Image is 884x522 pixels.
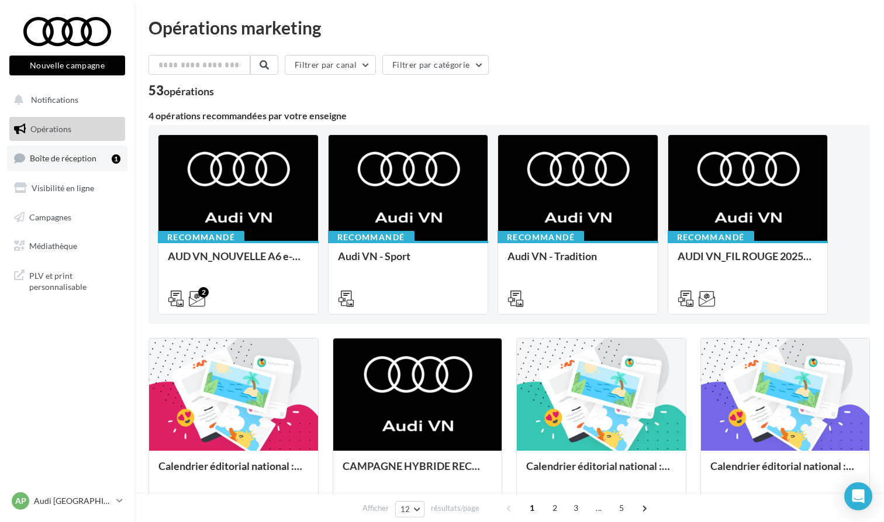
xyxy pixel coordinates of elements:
div: Opérations marketing [149,19,870,36]
span: Notifications [31,95,78,105]
span: Visibilité en ligne [32,183,94,193]
button: Notifications [7,88,123,112]
span: AP [15,495,26,507]
span: 2 [545,499,564,517]
a: Opérations [7,117,127,141]
span: Médiathèque [29,241,77,251]
span: 12 [400,504,410,514]
div: Open Intercom Messenger [844,482,872,510]
div: AUD VN_NOUVELLE A6 e-tron [168,250,309,274]
a: Médiathèque [7,234,127,258]
span: ... [589,499,608,517]
div: Calendrier éditorial national : semaine du 22.09 au 28.09 [158,460,309,483]
span: Boîte de réception [30,153,96,163]
div: AUDI VN_FIL ROUGE 2025 - A1, Q2, Q3, Q5 et Q4 e-tron [678,250,819,274]
div: Recommandé [498,231,584,244]
button: Filtrer par catégorie [382,55,489,75]
div: Audi VN - Tradition [507,250,648,274]
div: 1 [112,154,120,164]
span: 3 [567,499,585,517]
a: Campagnes [7,205,127,230]
span: Opérations [30,124,71,134]
div: Recommandé [158,231,244,244]
div: Audi VN - Sport [338,250,479,274]
span: résultats/page [431,503,479,514]
span: 5 [612,499,631,517]
div: 53 [149,84,214,97]
span: PLV et print personnalisable [29,268,120,293]
a: Boîte de réception1 [7,146,127,171]
button: 12 [395,501,425,517]
span: 1 [523,499,541,517]
div: CAMPAGNE HYBRIDE RECHARGEABLE [343,460,493,483]
div: 4 opérations recommandées par votre enseigne [149,111,870,120]
div: 2 [198,287,209,298]
a: PLV et print personnalisable [7,263,127,298]
span: Campagnes [29,212,71,222]
div: Recommandé [668,231,754,244]
div: Recommandé [328,231,415,244]
div: opérations [164,86,214,96]
span: Afficher [362,503,389,514]
button: Filtrer par canal [285,55,376,75]
p: Audi [GEOGRAPHIC_DATA] 15 [34,495,112,507]
a: Visibilité en ligne [7,176,127,200]
button: Nouvelle campagne [9,56,125,75]
div: Calendrier éditorial national : semaine du 08.09 au 14.09 [710,460,861,483]
a: AP Audi [GEOGRAPHIC_DATA] 15 [9,490,125,512]
div: Calendrier éditorial national : semaine du 15.09 au 21.09 [526,460,676,483]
